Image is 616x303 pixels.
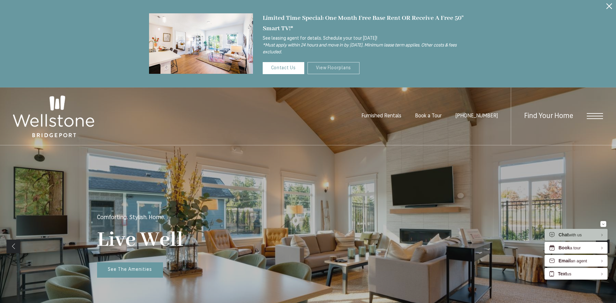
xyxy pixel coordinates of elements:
[455,113,498,119] a: Call us at (253) 400-3144
[97,215,165,221] p: Comforting. Stylish. Home.
[97,262,163,278] a: See The Amenities
[455,113,498,119] span: [PHONE_NUMBER]
[149,13,253,74] img: Settle into comfort at Wellstone
[263,13,467,33] div: Limited Time Special: One Month Free Base Rent OR Receive A Free 50” Smart TV!*
[263,35,467,56] p: See leasing agent for details. Schedule your tour [DATE]!
[415,113,442,119] a: Book a Tour
[308,62,360,74] a: View Floorplans
[97,227,183,253] p: Live Well
[108,267,152,272] span: See The Amenities
[263,43,457,55] i: *Must apply within 24 hours and move in by [DATE]. Minimum lease term applies. Other costs & fees...
[13,96,94,137] img: Wellstone
[361,113,401,119] a: Furnished Rentals
[263,62,304,74] a: Contact Us
[6,240,20,253] a: Previous
[587,113,603,119] button: Open Menu
[524,112,573,120] a: Find Your Home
